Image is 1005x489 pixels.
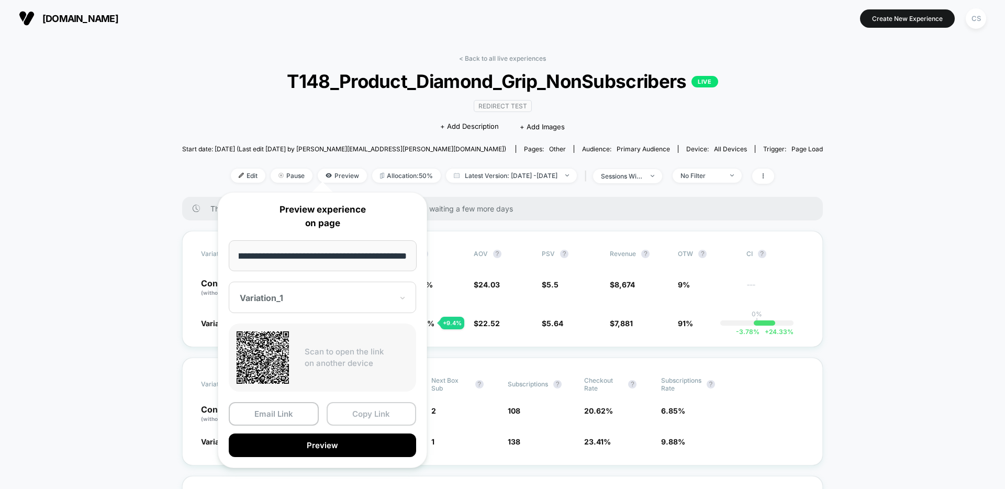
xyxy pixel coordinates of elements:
[760,328,794,336] span: 24.33 %
[478,280,500,289] span: 24.03
[584,406,613,415] span: 20.62 %
[758,250,766,258] button: ?
[542,319,563,328] span: $
[229,402,319,426] button: Email Link
[214,70,790,92] span: T148_Product_Diamond_Grip_NonSubscribers
[678,319,693,328] span: 91%
[508,406,520,415] span: 108
[327,402,417,426] button: Copy Link
[318,169,367,183] span: Preview
[752,310,762,318] p: 0%
[542,280,559,289] span: $
[860,9,955,28] button: Create New Experience
[372,169,441,183] span: Allocation: 50%
[182,145,506,153] span: Start date: [DATE] (Last edit [DATE] by [PERSON_NAME][EMAIL_ADDRESS][PERSON_NAME][DOMAIN_NAME])
[271,169,312,183] span: Pause
[661,437,685,446] span: 9.88 %
[610,280,635,289] span: $
[963,8,989,29] button: CS
[582,169,593,184] span: |
[730,174,734,176] img: end
[678,145,755,153] span: Device:
[615,280,635,289] span: 8,674
[707,380,715,388] button: ?
[746,282,804,297] span: ---
[560,250,568,258] button: ?
[756,318,758,326] p: |
[582,145,670,153] div: Audience:
[651,175,654,177] img: end
[239,173,244,178] img: edit
[584,437,611,446] span: 23.41 %
[714,145,747,153] span: all devices
[474,250,488,258] span: AOV
[546,319,563,328] span: 5.64
[201,290,248,296] span: (without changes)
[698,250,707,258] button: ?
[201,250,259,258] span: Variation
[508,380,548,388] span: Subscriptions
[474,100,532,112] span: Redirect Test
[474,319,500,328] span: $
[454,173,460,178] img: calendar
[493,250,501,258] button: ?
[736,328,760,336] span: -3.78 %
[305,346,408,370] p: Scan to open the link on another device
[610,319,633,328] span: $
[508,437,520,446] span: 138
[474,280,500,289] span: $
[440,121,499,132] span: + Add Description
[678,250,735,258] span: OTW
[201,405,267,423] p: Control
[19,10,35,26] img: Visually logo
[765,328,769,336] span: +
[641,250,650,258] button: ?
[678,280,690,289] span: 9%
[229,203,416,230] p: Preview experience on page
[524,145,566,153] div: Pages:
[475,380,484,388] button: ?
[553,380,562,388] button: ?
[201,279,259,297] p: Control
[431,376,470,392] span: Next Box Sub
[628,380,636,388] button: ?
[201,376,259,392] span: Variation
[680,172,722,180] div: No Filter
[201,416,248,422] span: (without changes)
[661,376,701,392] span: Subscriptions Rate
[746,250,804,258] span: CI
[278,173,284,178] img: end
[231,169,265,183] span: Edit
[763,145,823,153] div: Trigger:
[210,204,802,213] span: There are still no statistically significant results. We recommend waiting a few more days
[966,8,986,29] div: CS
[565,174,569,176] img: end
[520,123,565,131] span: + Add Images
[617,145,670,153] span: Primary Audience
[42,13,118,24] span: [DOMAIN_NAME]
[661,406,685,415] span: 6.85 %
[610,250,636,258] span: Revenue
[478,319,500,328] span: 22.52
[380,173,384,179] img: rebalance
[201,437,239,446] span: Variation_1
[201,319,239,328] span: Variation_1
[615,319,633,328] span: 7,881
[459,54,546,62] a: < Back to all live experiences
[16,10,121,27] button: [DOMAIN_NAME]
[584,376,623,392] span: Checkout Rate
[446,169,577,183] span: Latest Version: [DATE] - [DATE]
[440,317,464,329] div: + 9.4 %
[601,172,643,180] div: sessions with impression
[542,250,555,258] span: PSV
[546,280,559,289] span: 5.5
[229,434,416,457] button: Preview
[791,145,823,153] span: Page Load
[549,145,566,153] span: other
[691,76,718,87] p: LIVE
